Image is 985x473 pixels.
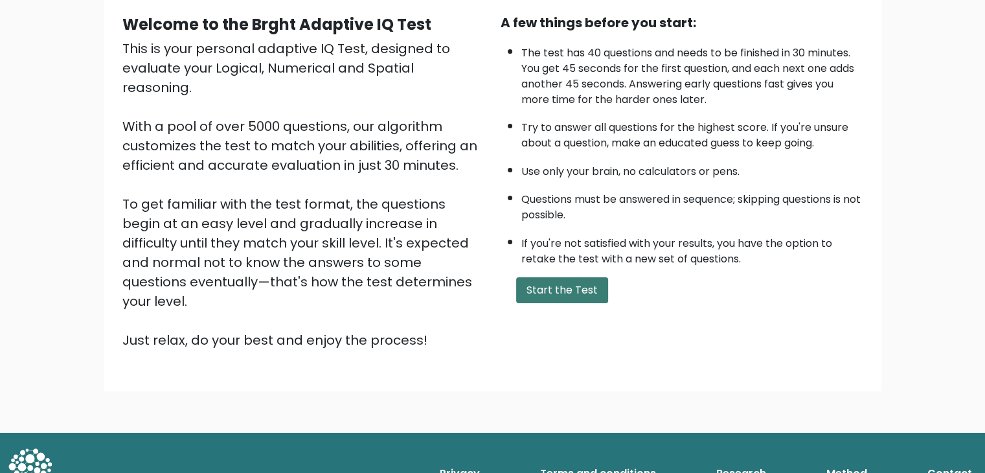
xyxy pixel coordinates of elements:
[122,14,431,35] b: Welcome to the Brght Adaptive IQ Test
[521,185,863,223] li: Questions must be answered in sequence; skipping questions is not possible.
[521,229,863,267] li: If you're not satisfied with your results, you have the option to retake the test with a new set ...
[521,39,863,108] li: The test has 40 questions and needs to be finished in 30 minutes. You get 45 seconds for the firs...
[521,157,863,179] li: Use only your brain, no calculators or pens.
[501,13,863,32] div: A few things before you start:
[521,113,863,151] li: Try to answer all questions for the highest score. If you're unsure about a question, make an edu...
[122,39,485,350] div: This is your personal adaptive IQ Test, designed to evaluate your Logical, Numerical and Spatial ...
[516,277,608,303] button: Start the Test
